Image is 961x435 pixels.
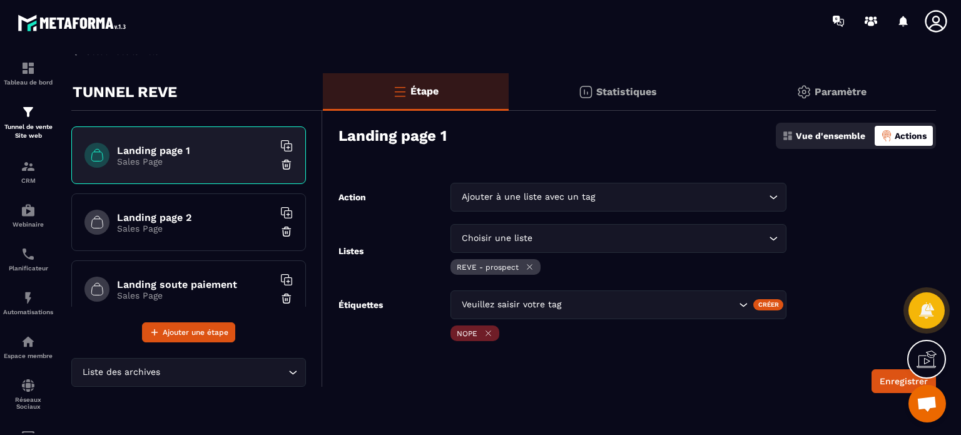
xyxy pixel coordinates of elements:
[163,366,285,379] input: Search for option
[21,247,36,262] img: scheduler
[457,263,519,272] p: REVE - prospect
[163,326,228,339] span: Ajouter une étape
[117,212,273,223] h6: Landing page 2
[881,130,892,141] img: actions-active.8f1ece3a.png
[280,225,293,238] img: trash
[796,131,865,141] p: Vue d'ensemble
[596,86,657,98] p: Statistiques
[459,190,597,204] span: Ajouter à une liste avec un tag
[3,309,53,315] p: Automatisations
[338,300,383,344] label: Étiquettes
[117,290,273,300] p: Sales Page
[3,369,53,419] a: social-networksocial-networkRéseaux Sociaux
[21,105,36,120] img: formation
[21,203,36,218] img: automations
[117,156,273,166] p: Sales Page
[392,84,407,99] img: bars-o.4a397970.svg
[338,246,364,256] label: Listes
[3,352,53,359] p: Espace membre
[21,159,36,174] img: formation
[338,127,447,145] h3: Landing page 1
[535,232,766,245] input: Search for option
[338,192,366,202] label: Action
[21,334,36,349] img: automations
[3,265,53,272] p: Planificateur
[3,150,53,193] a: formationformationCRM
[280,292,293,305] img: trash
[73,79,177,105] p: TUNNEL REVE
[21,61,36,76] img: formation
[796,84,811,100] img: setting-gr.5f69749f.svg
[3,325,53,369] a: automationsautomationsEspace membre
[895,131,927,141] p: Actions
[597,190,766,204] input: Search for option
[18,11,130,34] img: logo
[117,223,273,233] p: Sales Page
[410,85,439,97] p: Étape
[782,130,793,141] img: dashboard.5f9f1413.svg
[578,84,593,100] img: stats.20deebd0.svg
[450,290,786,319] div: Search for option
[79,366,163,379] span: Liste des archives
[3,396,53,410] p: Réseaux Sociaux
[564,298,736,312] input: Search for option
[753,299,784,310] div: Créer
[3,95,53,150] a: formationformationTunnel de vente Site web
[908,385,946,422] div: Ouvrir le chat
[3,237,53,281] a: schedulerschedulerPlanificateur
[3,123,53,140] p: Tunnel de vente Site web
[21,290,36,305] img: automations
[142,322,235,342] button: Ajouter une étape
[3,177,53,184] p: CRM
[3,193,53,237] a: automationsautomationsWebinaire
[3,281,53,325] a: automationsautomationsAutomatisations
[815,86,867,98] p: Paramètre
[117,279,273,290] h6: Landing soute paiement
[3,221,53,228] p: Webinaire
[117,145,273,156] h6: Landing page 1
[457,329,477,338] p: NOPE
[21,378,36,393] img: social-network
[3,79,53,86] p: Tableau de bord
[3,51,53,95] a: formationformationTableau de bord
[450,224,786,253] div: Search for option
[450,183,786,212] div: Search for option
[71,358,306,387] div: Search for option
[459,232,535,245] span: Choisir une liste
[280,158,293,171] img: trash
[872,369,936,393] button: Enregistrer
[459,298,564,312] span: Veuillez saisir votre tag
